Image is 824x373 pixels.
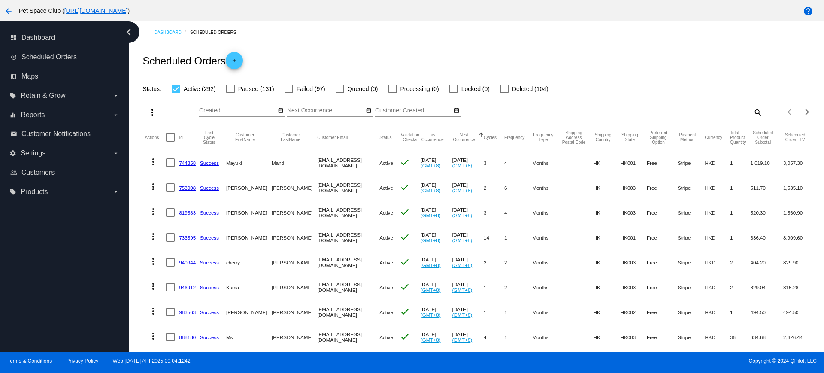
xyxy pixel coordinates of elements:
mat-cell: 36 [730,324,750,349]
button: Change sorting for Status [379,135,391,140]
mat-cell: 3 [484,150,504,175]
a: (GMT+8) [421,237,441,243]
mat-cell: HK003 [621,324,647,349]
mat-cell: HK001 [621,150,647,175]
mat-icon: check [400,232,410,242]
mat-icon: add [229,58,239,68]
mat-cell: HK003 [621,275,647,300]
mat-cell: HKD [705,175,730,200]
mat-cell: [EMAIL_ADDRESS][DOMAIN_NAME] [317,175,379,200]
mat-cell: 494.50 [751,300,784,324]
mat-cell: Kuma [226,275,272,300]
i: people_outline [10,169,17,176]
mat-cell: [EMAIL_ADDRESS][DOMAIN_NAME] [317,275,379,300]
mat-icon: more_vert [148,231,158,242]
span: Settings [21,149,45,157]
mat-cell: [EMAIL_ADDRESS][DOMAIN_NAME] [317,150,379,175]
mat-cell: 8,909.60 [783,225,815,250]
mat-cell: 1,560.90 [783,200,815,225]
a: 753008 [179,185,196,191]
mat-cell: 1 [504,324,532,349]
mat-cell: [PERSON_NAME] [272,300,317,324]
input: Created [199,107,276,114]
mat-cell: Mayuki [226,150,272,175]
button: Change sorting for ShippingPostcode [562,130,586,145]
a: 940944 [179,260,196,265]
i: settings [9,150,16,157]
mat-icon: help [803,6,813,16]
mat-cell: [DATE] [452,225,484,250]
mat-cell: 2 [504,250,532,275]
mat-cell: [PERSON_NAME] [272,324,317,349]
mat-cell: 815.28 [783,275,815,300]
a: Success [200,334,219,340]
a: (GMT+8) [421,337,441,343]
a: Success [200,309,219,315]
mat-cell: Months [532,175,562,200]
i: map [10,73,17,80]
mat-icon: date_range [454,107,460,114]
input: Next Occurrence [287,107,364,114]
mat-cell: [DATE] [452,200,484,225]
span: Status: [142,85,161,92]
a: (GMT+8) [421,212,441,218]
a: Privacy Policy [67,358,99,364]
mat-cell: [DATE] [452,175,484,200]
mat-cell: 511.70 [751,175,784,200]
mat-cell: 4 [504,200,532,225]
mat-cell: HK [594,175,621,200]
button: Change sorting for Subtotal [751,130,776,145]
mat-cell: Months [532,300,562,324]
mat-cell: 2 [730,275,750,300]
a: (GMT+8) [452,337,472,343]
i: local_offer [9,92,16,99]
mat-cell: HKD [705,200,730,225]
span: Active [379,235,393,240]
mat-cell: Stripe [678,275,705,300]
a: (GMT+8) [421,188,441,193]
mat-cell: [DATE] [452,250,484,275]
mat-cell: Free [647,225,678,250]
mat-cell: Free [647,300,678,324]
button: Change sorting for Cycles [484,135,497,140]
mat-cell: HKD [705,250,730,275]
a: (GMT+8) [452,188,472,193]
mat-cell: [EMAIL_ADDRESS][DOMAIN_NAME] [317,300,379,324]
mat-cell: 1 [484,300,504,324]
button: Change sorting for Frequency [504,135,524,140]
mat-cell: 4 [504,150,532,175]
mat-cell: 2,626.44 [783,324,815,349]
a: Web:[DATE] API:2025.09.04.1242 [113,358,191,364]
mat-cell: [DATE] [452,300,484,324]
mat-cell: 4 [484,324,504,349]
a: (GMT+8) [452,237,472,243]
span: Customer Notifications [21,130,91,138]
mat-cell: Free [647,150,678,175]
mat-cell: [DATE] [421,150,452,175]
mat-cell: 1 [484,275,504,300]
mat-cell: Free [647,275,678,300]
a: 744858 [179,160,196,166]
mat-icon: more_vert [147,107,158,118]
mat-cell: HK [594,250,621,275]
mat-cell: HK001 [621,225,647,250]
mat-icon: more_vert [148,256,158,267]
mat-cell: [DATE] [421,324,452,349]
span: Queued (0) [348,84,378,94]
mat-cell: Ms [226,324,272,349]
a: 733595 [179,235,196,240]
a: 819583 [179,210,196,215]
mat-icon: check [400,331,410,342]
mat-cell: HKD [705,150,730,175]
mat-cell: [DATE] [452,150,484,175]
mat-cell: HKD [705,275,730,300]
mat-icon: more_vert [148,306,158,316]
mat-cell: [DATE] [452,324,484,349]
a: (GMT+8) [452,262,472,268]
span: Active [379,334,393,340]
button: Change sorting for NextOccurrenceUtc [452,133,476,142]
mat-cell: [EMAIL_ADDRESS][DOMAIN_NAME] [317,225,379,250]
i: local_offer [9,188,16,195]
mat-cell: 494.50 [783,300,815,324]
span: Failed (97) [297,84,325,94]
